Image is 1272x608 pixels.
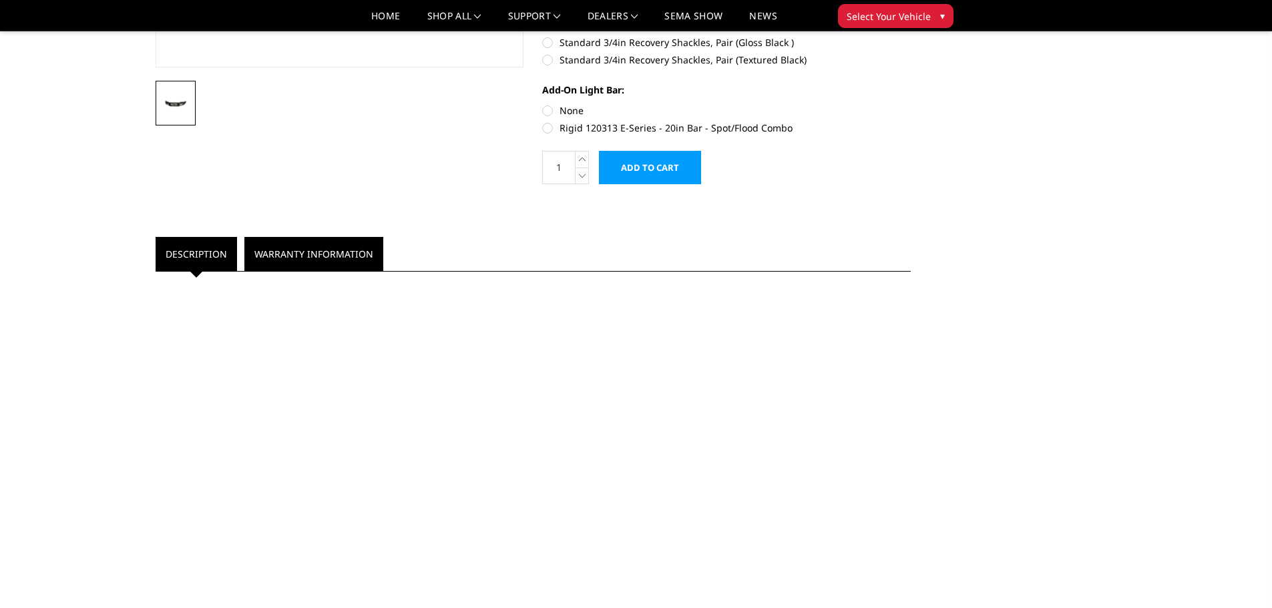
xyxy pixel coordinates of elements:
input: Add to Cart [599,151,701,184]
a: shop all [427,11,481,31]
img: 2019-2025 Ram 4500-5500 - FT Series - Base Front Bumper [160,95,192,111]
span: Select Your Vehicle [847,9,931,23]
label: Standard 3/4in Recovery Shackles, Pair (Textured Black) [542,53,911,67]
a: Warranty Information [244,237,383,271]
label: Standard 3/4in Recovery Shackles, Pair (Gloss Black ) [542,35,911,49]
iframe: Chat Widget [1205,544,1272,608]
label: Rigid 120313 E-Series - 20in Bar - Spot/Flood Combo [542,121,911,135]
a: Description [156,237,237,271]
a: Home [371,11,400,31]
a: News [749,11,777,31]
a: Support [508,11,561,31]
label: None [542,103,911,117]
span: ▾ [940,9,945,23]
button: Select Your Vehicle [838,4,953,28]
label: Add-On Light Bar: [542,83,911,97]
a: SEMA Show [664,11,722,31]
a: Dealers [588,11,638,31]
